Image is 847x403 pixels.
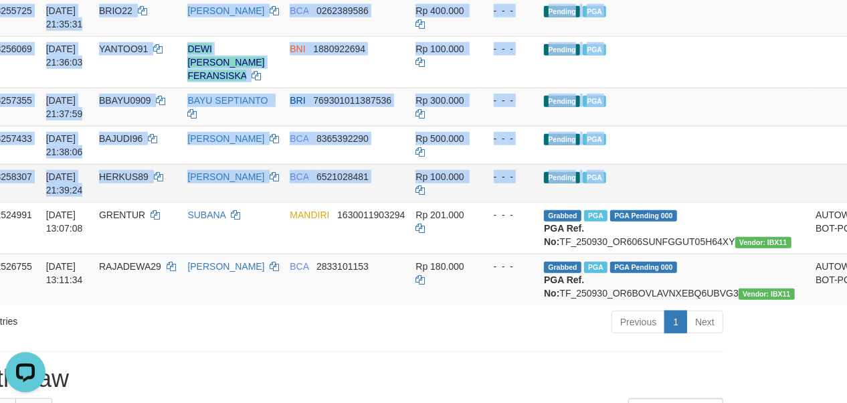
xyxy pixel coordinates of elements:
[290,210,329,220] span: MANDIRI
[415,95,464,106] span: Rp 300.000
[337,210,405,220] span: Copy 1630011903294 to clipboard
[415,44,464,54] span: Rp 100.000
[483,260,534,273] div: - - -
[290,5,308,16] span: BCA
[544,96,580,107] span: Pending
[483,208,534,222] div: - - -
[99,171,149,182] span: HERKUS89
[46,171,83,195] span: [DATE] 21:39:24
[544,262,581,273] span: Grabbed
[316,5,369,16] span: Copy 0262389586 to clipboard
[99,210,145,220] span: GRENTUR
[686,311,723,333] a: Next
[99,95,151,106] span: BBAYU0909
[544,172,580,183] span: Pending
[187,171,264,182] a: [PERSON_NAME]
[46,210,83,234] span: [DATE] 13:07:08
[316,171,369,182] span: Copy 6521028481 to clipboard
[735,237,791,248] span: Vendor URL: https://order6.1velocity.biz
[584,210,607,222] span: Marked by byjanggotawd1
[415,261,464,272] span: Rp 180.000
[187,95,268,106] a: BAYU SEPTIANTO
[483,170,534,183] div: - - -
[539,202,810,254] td: TF_250930_OR606SUNFGGUT05H64XY
[415,133,464,144] span: Rp 500.000
[46,5,83,29] span: [DATE] 21:35:31
[187,44,264,81] a: DEWI [PERSON_NAME] FERANSISKA
[583,96,606,107] span: PGA
[290,95,305,106] span: BRI
[610,210,677,222] span: PGA Pending
[313,44,365,54] span: Copy 1880922694 to clipboard
[483,42,534,56] div: - - -
[583,134,606,145] span: PGA
[290,171,308,182] span: BCA
[316,261,369,272] span: Copy 2833101153 to clipboard
[99,44,148,54] span: YANTOO91
[187,210,225,220] a: SUBANA
[99,5,132,16] span: BRIO22
[583,44,606,56] span: PGA
[664,311,687,333] a: 1
[483,94,534,107] div: - - -
[544,274,584,299] b: PGA Ref. No:
[415,5,464,16] span: Rp 400.000
[46,261,83,285] span: [DATE] 13:11:34
[611,311,665,333] a: Previous
[46,95,83,119] span: [DATE] 21:37:59
[739,289,795,300] span: Vendor URL: https://order6.1velocity.biz
[290,133,308,144] span: BCA
[483,132,534,145] div: - - -
[290,44,305,54] span: BNI
[99,133,143,144] span: BAJUDI96
[313,95,391,106] span: Copy 769301011387536 to clipboard
[415,210,464,220] span: Rp 201.000
[5,5,45,46] button: Open LiveChat chat widget
[544,6,580,17] span: Pending
[99,261,161,272] span: RAJADEWA29
[544,210,581,222] span: Grabbed
[187,261,264,272] a: [PERSON_NAME]
[544,134,580,145] span: Pending
[187,133,264,144] a: [PERSON_NAME]
[46,44,83,68] span: [DATE] 21:36:03
[584,262,607,273] span: Marked by byjanggotawd1
[583,172,606,183] span: PGA
[187,5,264,16] a: [PERSON_NAME]
[544,223,584,247] b: PGA Ref. No:
[316,133,369,144] span: Copy 8365392290 to clipboard
[539,254,810,305] td: TF_250930_OR6BOVLAVNXEBQ6UBVG3
[544,44,580,56] span: Pending
[483,4,534,17] div: - - -
[610,262,677,273] span: PGA Pending
[415,171,464,182] span: Rp 100.000
[583,6,606,17] span: PGA
[290,261,308,272] span: BCA
[46,133,83,157] span: [DATE] 21:38:06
